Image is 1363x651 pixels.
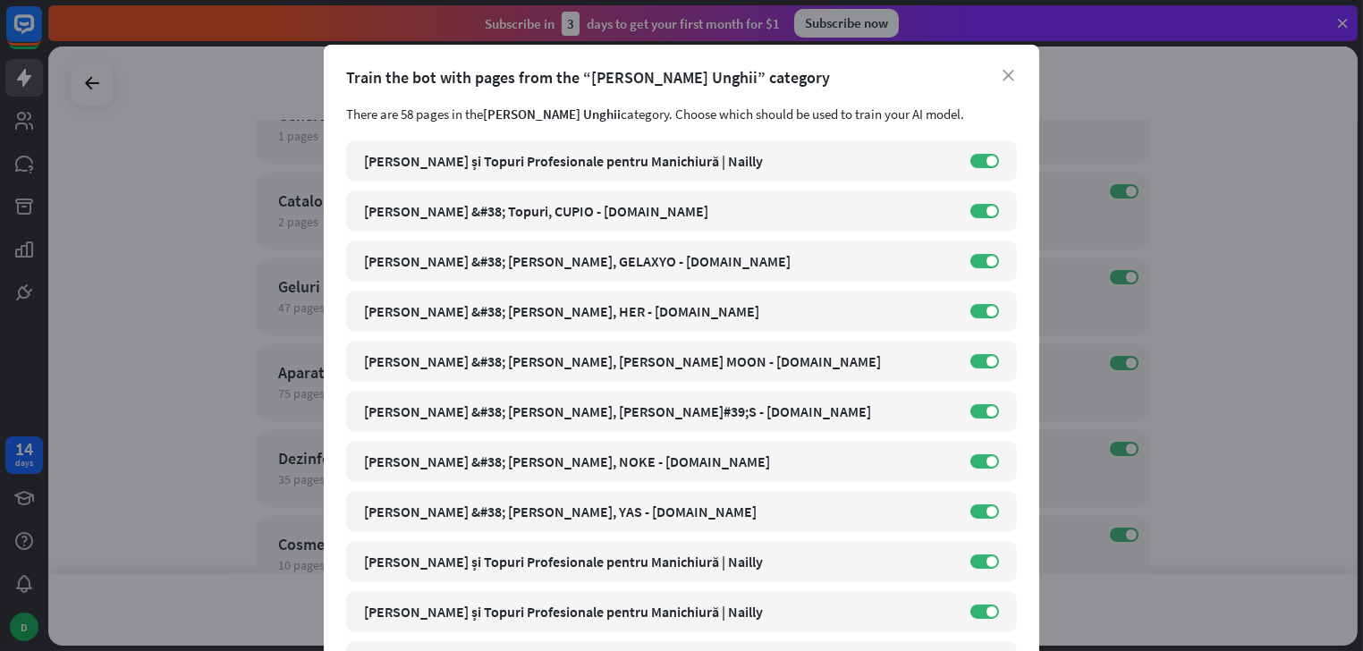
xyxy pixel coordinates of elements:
span: [PERSON_NAME] Unghii [483,106,621,123]
div: [PERSON_NAME] &#38; [PERSON_NAME], YAS - [DOMAIN_NAME] [364,503,952,520]
div: There are 58 pages in the category. Choose which should be used to train your AI model. [346,106,1017,123]
div: Train the bot with pages from the “[PERSON_NAME] Unghii” category [346,67,1017,88]
div: [PERSON_NAME] &#38; [PERSON_NAME], NOKE - [DOMAIN_NAME] [364,452,952,470]
div: [PERSON_NAME] &#38; [PERSON_NAME], [PERSON_NAME]#39;S - [DOMAIN_NAME] [364,402,952,420]
button: Open LiveChat chat widget [14,7,68,61]
i: close [1003,70,1014,81]
div: [PERSON_NAME] și Topuri Profesionale pentru Manichiură | Nailly [364,553,952,571]
div: [PERSON_NAME] &#38; [PERSON_NAME], GELAXYO - [DOMAIN_NAME] [364,252,952,270]
div: [PERSON_NAME] &#38; Topuri, CUPIO - [DOMAIN_NAME] [364,202,952,220]
div: [PERSON_NAME] &#38; [PERSON_NAME], HER - [DOMAIN_NAME] [364,302,952,320]
div: [PERSON_NAME] &#38; [PERSON_NAME], [PERSON_NAME] MOON - [DOMAIN_NAME] [364,352,952,370]
div: [PERSON_NAME] și Topuri Profesionale pentru Manichiură | Nailly [364,152,952,170]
